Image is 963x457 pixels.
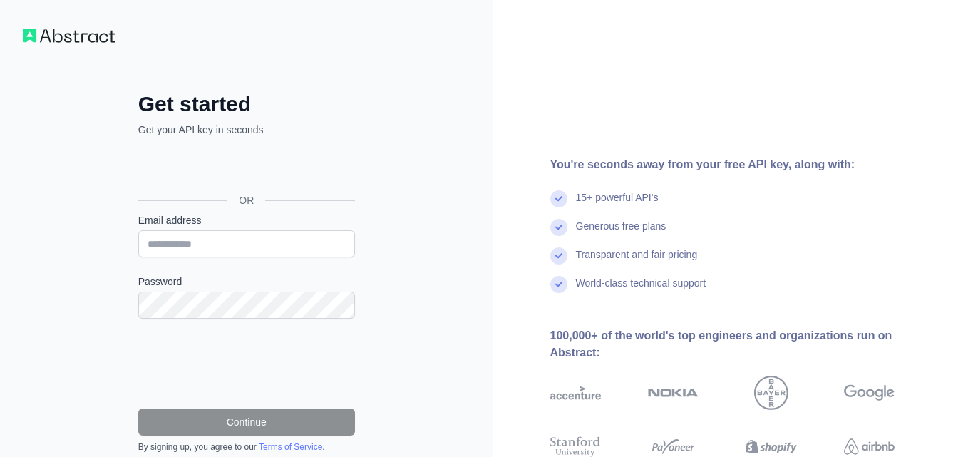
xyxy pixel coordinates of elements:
div: Transparent and fair pricing [576,247,698,276]
p: Get your API key in seconds [138,123,355,137]
img: check mark [550,219,567,236]
div: Generous free plans [576,219,666,247]
img: google [844,376,895,410]
div: You're seconds away from your free API key, along with: [550,156,941,173]
a: Terms of Service [259,442,322,452]
img: accenture [550,376,601,410]
label: Password [138,274,355,289]
div: 15+ powerful API's [576,190,659,219]
img: nokia [648,376,699,410]
div: 100,000+ of the world's top engineers and organizations run on Abstract: [550,327,941,361]
img: Workflow [23,29,115,43]
img: check mark [550,247,567,265]
span: OR [227,193,265,207]
img: bayer [754,376,788,410]
img: check mark [550,276,567,293]
iframe: Sign in with Google Button [131,153,359,184]
button: Continue [138,409,355,436]
div: World-class technical support [576,276,706,304]
h2: Get started [138,91,355,117]
img: check mark [550,190,567,207]
label: Email address [138,213,355,227]
div: By signing up, you agree to our . [138,441,355,453]
iframe: reCAPTCHA [138,336,355,391]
